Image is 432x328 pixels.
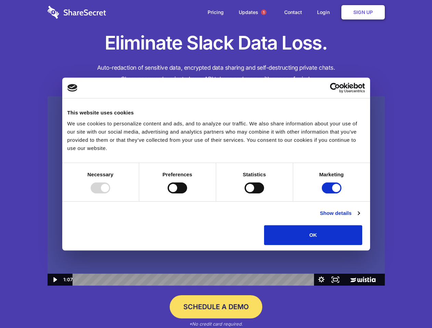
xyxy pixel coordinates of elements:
[398,294,424,320] iframe: Drift Widget Chat Controller
[88,172,114,177] strong: Necessary
[277,2,309,23] a: Contact
[48,6,106,19] img: logo-wordmark-white-trans-d4663122ce5f474addd5e946df7df03e33cb6a1c49d2221995e7729f52c070b2.svg
[314,274,328,286] button: Show settings menu
[48,96,385,286] img: Sharesecret
[320,209,359,217] a: Show details
[264,225,362,245] button: OK
[48,274,62,286] button: Play Video
[48,62,385,85] h4: Auto-redaction of sensitive data, encrypted data sharing and self-destructing private chats. Shar...
[328,274,342,286] button: Fullscreen
[170,295,262,318] a: Schedule a Demo
[67,84,78,92] img: logo
[189,321,243,327] em: *No credit card required.
[67,109,365,117] div: This website uses cookies
[201,2,231,23] a: Pricing
[305,83,365,93] a: Usercentrics Cookiebot - opens in a new window
[319,172,344,177] strong: Marketing
[243,172,266,177] strong: Statistics
[341,5,385,19] a: Sign Up
[48,31,385,55] h1: Eliminate Slack Data Loss.
[67,120,365,152] div: We use cookies to personalize content and ads, and to analyze our traffic. We also share informat...
[162,172,192,177] strong: Preferences
[261,10,266,15] span: 1
[310,2,340,23] a: Login
[342,274,384,286] a: Wistia Logo -- Learn More
[78,274,311,286] div: Playbar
